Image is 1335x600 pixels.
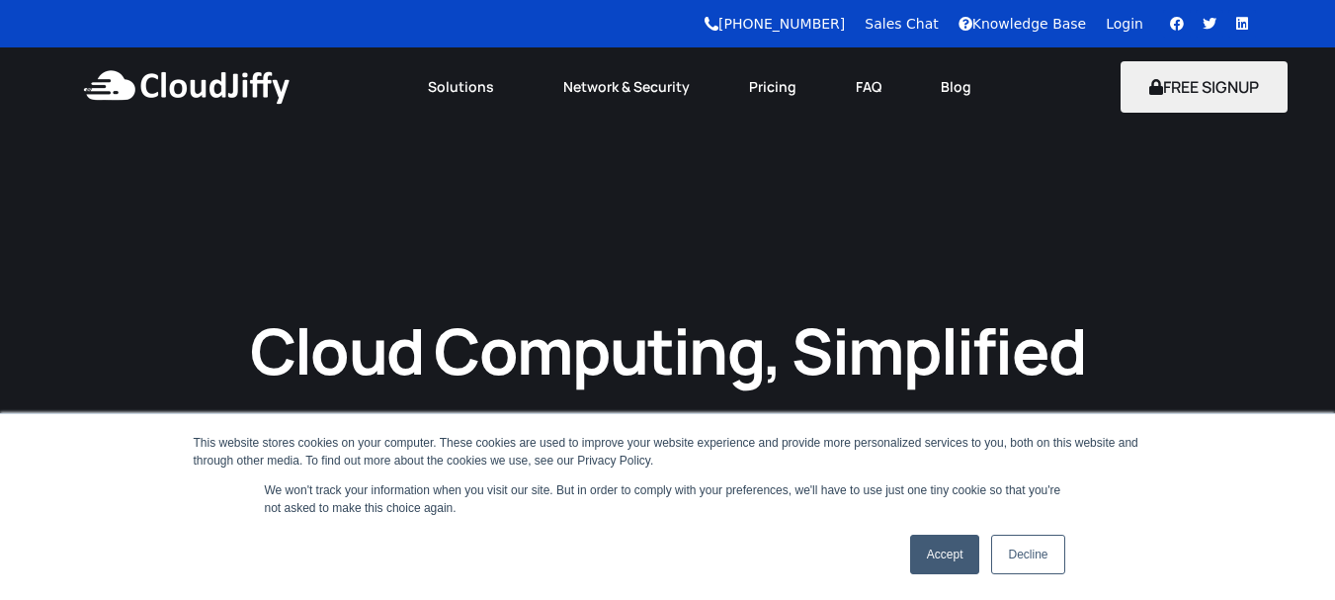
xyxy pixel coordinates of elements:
h1: Cloud Computing, Simplified [223,309,1113,391]
a: FREE SIGNUP [1121,76,1288,98]
a: Decline [991,535,1064,574]
div: This website stores cookies on your computer. These cookies are used to improve your website expe... [194,434,1142,470]
a: Network & Security [534,65,719,109]
a: Knowledge Base [959,16,1087,32]
a: Sales Chat [865,16,938,32]
p: We won't track your information when you visit our site. But in order to comply with your prefere... [265,481,1071,517]
a: Solutions [398,65,534,109]
a: Blog [911,65,1001,109]
button: FREE SIGNUP [1121,61,1288,113]
p: Get 14 days free trial. No credit card required! [396,411,940,435]
a: [PHONE_NUMBER] [705,16,845,32]
a: Login [1106,16,1143,32]
a: Pricing [719,65,826,109]
a: FAQ [826,65,911,109]
a: Accept [910,535,980,574]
